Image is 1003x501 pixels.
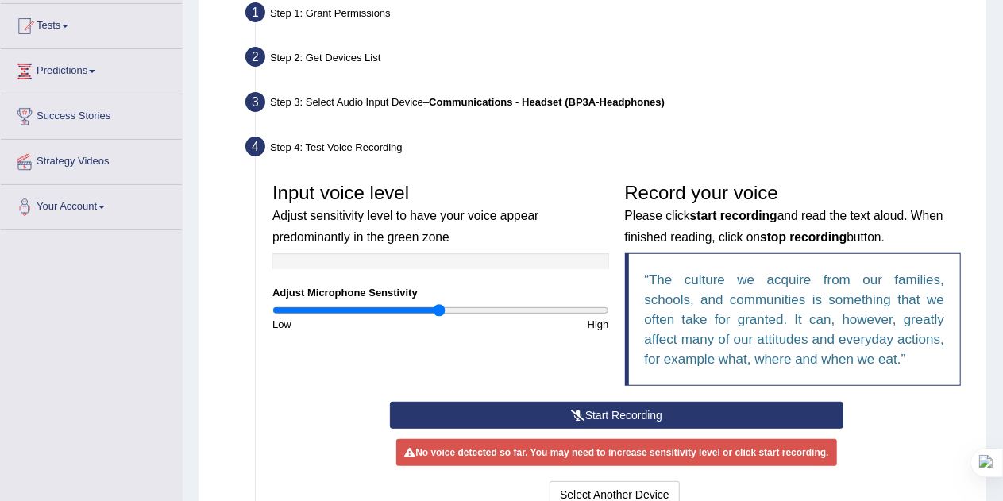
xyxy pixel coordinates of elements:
[396,439,836,466] div: No voice detected so far. You may need to increase sensitivity level or click start recording.
[272,183,609,245] h3: Input voice level
[264,317,441,332] div: Low
[625,209,943,243] small: Please click and read the text aloud. When finished reading, click on button.
[238,132,979,167] div: Step 4: Test Voice Recording
[441,317,617,332] div: High
[238,42,979,77] div: Step 2: Get Devices List
[645,272,945,367] q: The culture we acquire from our families, schools, and communities is something that we often tak...
[1,140,182,179] a: Strategy Videos
[1,4,182,44] a: Tests
[1,94,182,134] a: Success Stories
[238,87,979,122] div: Step 3: Select Audio Input Device
[423,96,665,108] span: –
[272,285,418,300] label: Adjust Microphone Senstivity
[625,183,962,245] h3: Record your voice
[390,402,843,429] button: Start Recording
[429,96,665,108] b: Communications - Headset (BP3A-Headphones)
[760,230,847,244] b: stop recording
[690,209,777,222] b: start recording
[272,209,538,243] small: Adjust sensitivity level to have your voice appear predominantly in the green zone
[1,185,182,225] a: Your Account
[1,49,182,89] a: Predictions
